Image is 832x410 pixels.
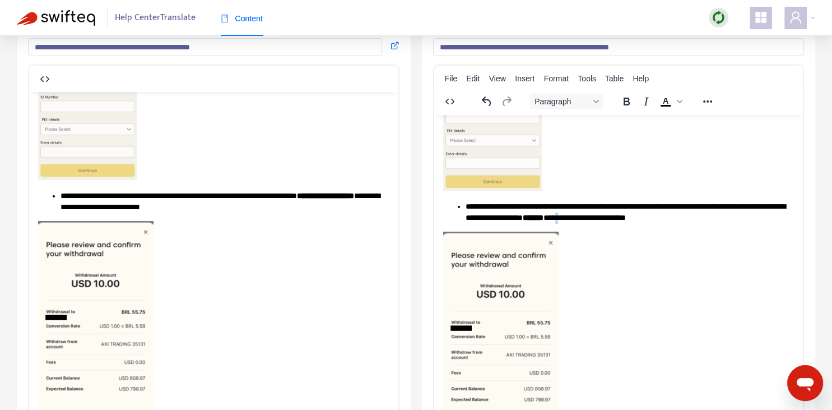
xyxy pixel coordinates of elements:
[656,94,684,109] div: Text color Black
[445,74,458,83] span: File
[698,94,717,109] button: Reveal or hide additional toolbar items
[221,15,229,22] span: book
[578,74,596,83] span: Tools
[477,94,496,109] button: Undo
[115,7,196,29] span: Help Center Translate
[712,11,726,25] img: sync.dc5367851b00ba804db3.png
[636,94,656,109] button: Italic
[17,10,95,26] img: Swifteq
[605,74,624,83] span: Table
[633,74,649,83] span: Help
[466,74,480,83] span: Edit
[530,94,603,109] button: Block Paragraph
[544,74,569,83] span: Format
[534,97,589,106] span: Paragraph
[497,94,516,109] button: Redo
[754,11,768,24] span: appstore
[221,14,263,23] span: Content
[789,11,802,24] span: user
[515,74,534,83] span: Insert
[787,365,823,401] iframe: Button to launch messaging window
[489,74,506,83] span: View
[617,94,636,109] button: Bold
